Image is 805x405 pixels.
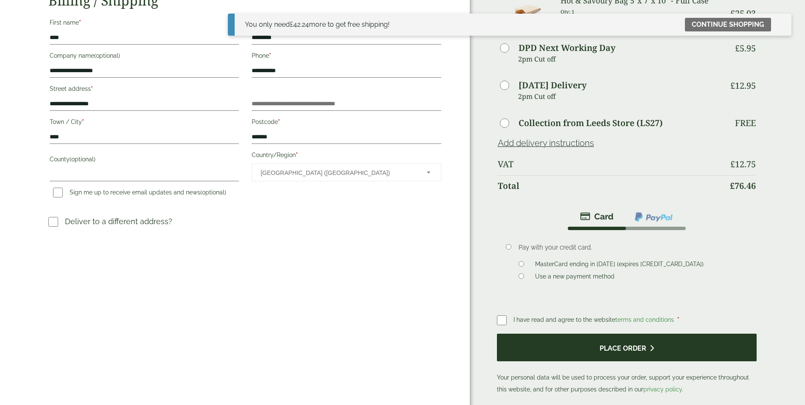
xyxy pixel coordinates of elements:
[677,316,679,323] abbr: required
[50,50,239,64] label: Company name
[50,189,230,198] label: Sign me up to receive email updates and news
[50,17,239,31] label: First name
[730,8,756,19] bdi: 25.03
[518,53,724,65] p: 2pm Cut off
[730,80,735,91] span: £
[269,52,271,59] abbr: required
[643,386,682,393] a: privacy policy
[65,216,172,227] p: Deliver to a different address?
[79,19,81,26] abbr: required
[735,42,740,54] span: £
[532,261,707,270] label: MasterCard ending in [DATE] (expires [CREDIT_CARD_DATA])
[53,188,63,197] input: Sign me up to receive email updates and news(optional)
[50,116,239,130] label: Town / City
[735,42,756,54] bdi: 5.95
[730,158,756,170] bdi: 12.75
[290,20,293,28] span: £
[685,18,771,31] a: Continue shopping
[513,316,676,323] span: I have read and agree to the website
[519,243,743,252] p: Pay with your credit card.
[634,211,673,222] img: ppcp-gateway.png
[497,334,757,395] p: Your personal data will be used to process your order, support your experience throughout this we...
[735,118,756,128] p: Free
[498,154,724,174] th: VAT
[519,44,615,52] label: DPD Next Working Day
[82,118,84,125] abbr: required
[730,8,735,19] span: £
[252,116,441,130] label: Postcode
[252,50,441,64] label: Phone
[290,20,309,28] span: 42.24
[730,80,756,91] bdi: 12.95
[498,175,724,196] th: Total
[252,149,441,163] label: Country/Region
[94,52,120,59] span: (optional)
[498,138,594,148] a: Add delivery instructions
[561,8,575,15] small: Qty: 1
[730,180,735,191] span: £
[730,180,756,191] bdi: 76.46
[50,153,239,168] label: County
[296,152,298,158] abbr: required
[278,118,280,125] abbr: required
[261,164,415,182] span: United Kingdom (UK)
[730,158,735,170] span: £
[245,20,390,30] div: You only need more to get free shipping!
[252,163,441,181] span: Country/Region
[518,90,724,103] p: 2pm Cut off
[70,156,95,163] span: (optional)
[91,85,93,92] abbr: required
[200,189,226,196] span: (optional)
[532,273,618,282] label: Use a new payment method
[497,334,757,361] button: Place order
[519,119,663,127] label: Collection from Leeds Store (LS27)
[519,81,586,90] label: [DATE] Delivery
[615,316,674,323] a: terms and conditions
[50,83,239,97] label: Street address
[580,211,614,222] img: stripe.png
